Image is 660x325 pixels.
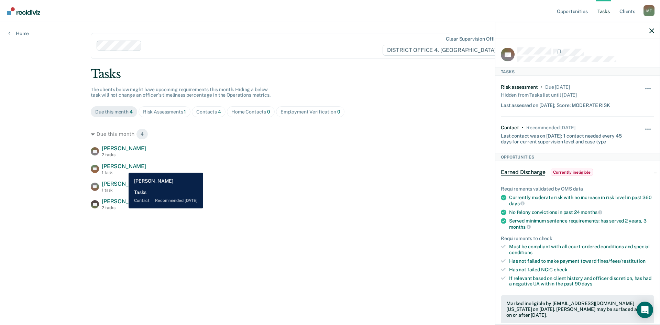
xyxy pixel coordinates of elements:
div: Has not failed NCIC [509,267,654,272]
div: Must be compliant with all court-ordered conditions and special [509,244,654,256]
div: No felony convictions in past 24 [509,209,654,215]
div: Currently moderate risk with no increase in risk level in past 360 [509,195,654,206]
span: 4 [218,109,221,115]
span: months [581,209,602,215]
div: Risk Assessments [143,109,186,115]
span: [PERSON_NAME] [102,145,146,152]
div: Earned DischargeCurrently ineligible [495,161,660,183]
div: 2 tasks [102,152,146,157]
span: Currently ineligible [551,169,593,176]
div: Clear supervision officers [446,36,504,42]
span: Earned Discharge [501,169,545,176]
div: Due this month [91,129,569,140]
span: 4 [130,109,133,115]
div: Requirements validated by OMS data [501,186,654,192]
div: Recommended in 24 days [526,124,575,130]
div: • [522,124,524,130]
div: Has not failed to make payment toward [509,258,654,264]
div: Open Intercom Messenger [637,302,653,318]
div: 1 task [102,188,146,193]
div: Marked ineligible by [EMAIL_ADDRESS][DOMAIN_NAME][US_STATE] on [DATE]. [PERSON_NAME] may be surfa... [506,301,649,318]
div: Home Contacts [231,109,270,115]
span: [PERSON_NAME] [102,181,146,187]
img: Recidiviz [7,7,40,15]
span: check [554,267,567,272]
div: Last contact was on [DATE]; 1 contact needed every 45 days for current supervision level and case... [501,130,629,145]
span: [PERSON_NAME] [102,163,146,170]
span: conditions [509,250,532,255]
div: Contact [501,124,519,130]
span: 0 [267,109,270,115]
div: • [541,84,542,90]
div: 2 tasks [102,205,146,210]
span: days [509,201,525,206]
div: Due this month [95,109,133,115]
div: Employment Verification [280,109,340,115]
div: 1 task [102,170,146,175]
div: Tasks [495,67,660,76]
span: months [509,224,531,229]
div: Last assessed on [DATE]; Score: MODERATE RISK [501,99,610,108]
div: M F [643,5,654,16]
span: DISTRICT OFFICE 4, [GEOGRAPHIC_DATA] [383,45,506,56]
div: If relevant based on client history and officer discretion, has had a negative UA within the past 90 [509,275,654,287]
a: Home [8,30,29,36]
div: Risk assessment [501,84,538,90]
div: Opportunities [495,153,660,161]
div: Contacts [196,109,221,115]
button: Profile dropdown button [643,5,654,16]
div: Hidden from Tasks list until [DATE] [501,90,577,99]
span: 0 [337,109,340,115]
div: Due 7 months ago [545,84,570,90]
div: Served minimum sentence requirements: has served 2 years, 3 [509,218,654,230]
div: Tasks [91,67,569,81]
span: days [582,281,592,286]
span: fines/fees/restitution [597,258,646,263]
span: [PERSON_NAME] [102,198,146,205]
div: Requirements to check [501,235,654,241]
span: The clients below might have upcoming requirements this month. Hiding a below task will not chang... [91,87,271,98]
span: 1 [184,109,186,115]
span: 4 [136,129,148,140]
